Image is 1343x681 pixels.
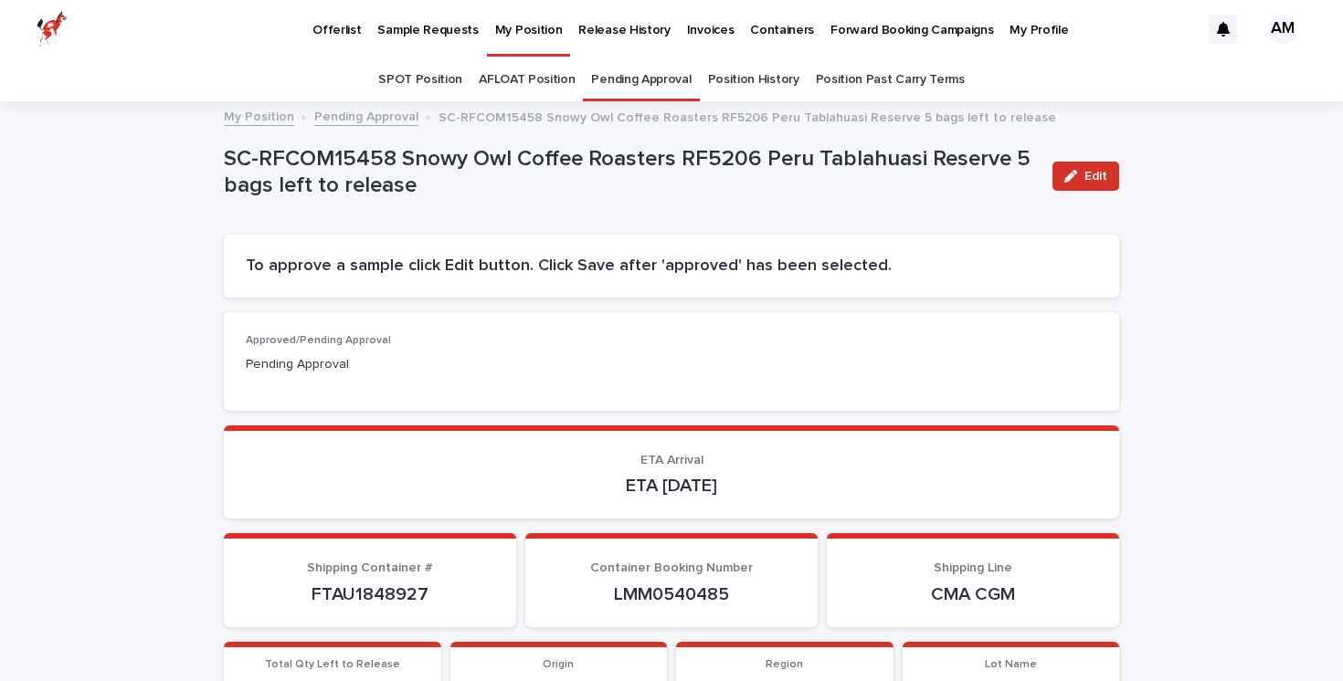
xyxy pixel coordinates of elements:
span: Origin [543,659,574,670]
a: Pending Approval [314,105,418,126]
h2: To approve a sample click Edit button. Click Save after 'approved' has been selected. [246,257,1097,277]
a: AFLOAT Position [479,58,575,101]
span: Total Qty Left to Release [265,659,400,670]
p: SC-RFCOM15458 Snowy Owl Coffee Roasters RF5206 Peru Tablahuasi Reserve 5 bags left to release [224,146,1038,199]
a: Position History [708,58,799,101]
span: Shipping Container # [307,561,433,574]
p: FTAU1848927 [246,583,494,605]
a: Pending Approval [591,58,691,101]
a: My Position [224,105,294,126]
span: Edit [1084,170,1107,183]
span: ETA Arrival [640,454,703,466]
span: Shipping Line [934,561,1012,574]
span: Lot Name [985,659,1037,670]
a: SPOT Position [378,58,462,101]
div: AM [1268,15,1297,44]
span: Region [766,659,803,670]
span: Container Booking Number [590,561,753,574]
img: zttTXibQQrCfv9chImQE [37,11,68,47]
p: CMA CGM [849,583,1097,605]
span: Approved/Pending Approval [246,335,391,346]
button: Edit [1052,162,1119,191]
p: SC-RFCOM15458 Snowy Owl Coffee Roasters RF5206 Peru Tablahuasi Reserve 5 bags left to release [439,106,1056,126]
p: LMM0540485 [547,583,796,605]
p: Pending Approval [246,355,515,374]
a: Position Past Carry Terms [816,58,965,101]
p: ETA [DATE] [246,475,1097,497]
